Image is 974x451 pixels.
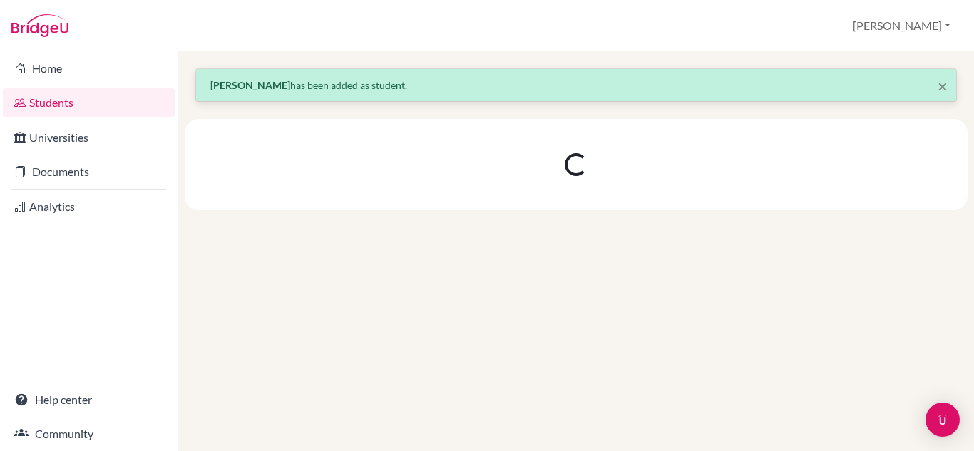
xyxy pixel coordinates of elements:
button: [PERSON_NAME] [846,12,957,39]
a: Documents [3,157,175,186]
a: Help center [3,385,175,414]
p: has been added as student. [210,78,942,93]
div: Open Intercom Messenger [926,403,960,437]
button: Close [938,78,948,95]
a: Students [3,88,175,117]
a: Home [3,54,175,83]
a: Universities [3,123,175,152]
strong: [PERSON_NAME] [210,79,290,91]
img: Bridge-U [11,14,68,37]
span: × [938,76,948,96]
a: Analytics [3,192,175,221]
a: Community [3,420,175,448]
